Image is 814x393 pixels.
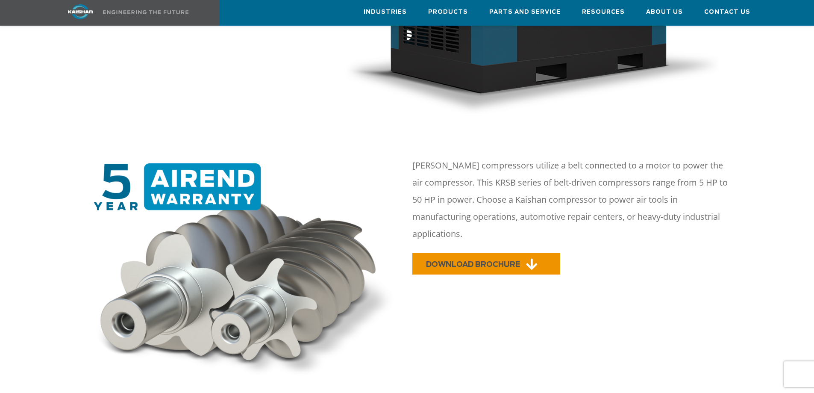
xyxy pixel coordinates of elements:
span: DOWNLOAD BROCHURE [426,261,520,268]
a: Contact Us [704,0,750,24]
a: Resources [582,0,625,24]
img: kaishan logo [48,4,112,19]
a: Industries [364,0,407,24]
span: Contact Us [704,7,750,17]
span: Parts and Service [489,7,561,17]
a: DOWNLOAD BROCHURE [412,253,560,275]
span: Industries [364,7,407,17]
span: Products [428,7,468,17]
img: warranty [88,163,402,382]
a: About Us [646,0,683,24]
p: [PERSON_NAME] compressors utilize a belt connected to a motor to power the air compressor. This K... [412,157,732,242]
img: Engineering the future [103,10,188,14]
span: About Us [646,7,683,17]
span: Resources [582,7,625,17]
a: Products [428,0,468,24]
a: Parts and Service [489,0,561,24]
